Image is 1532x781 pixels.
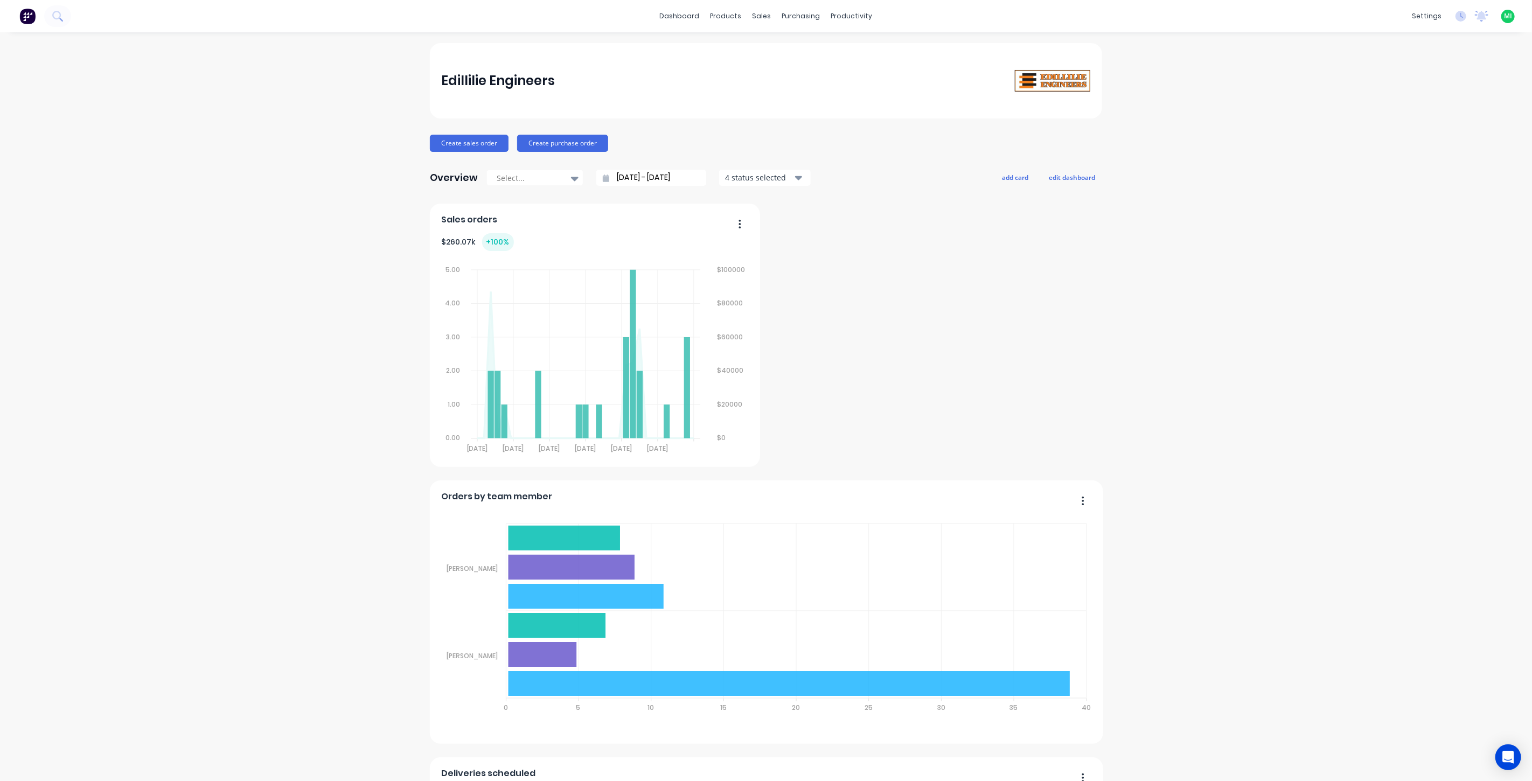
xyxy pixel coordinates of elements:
tspan: [PERSON_NAME] [447,651,498,660]
img: Edillilie Engineers [1015,70,1090,92]
div: productivity [826,8,878,24]
div: settings [1406,8,1447,24]
tspan: [DATE] [539,444,560,454]
div: + 100 % [482,233,514,251]
tspan: 5 [576,703,580,712]
tspan: 30 [937,703,945,712]
tspan: [DATE] [575,444,596,454]
tspan: 35 [1009,703,1018,712]
span: Sales orders [442,213,498,226]
button: edit dashboard [1042,170,1102,184]
tspan: [PERSON_NAME] [447,564,498,573]
div: 4 status selected [725,172,793,183]
button: add card [995,170,1035,184]
tspan: $60000 [717,332,743,341]
tspan: 2.00 [446,366,460,375]
tspan: 40 [1082,703,1091,712]
button: 4 status selected [719,170,811,186]
div: purchasing [777,8,826,24]
div: Edillilie Engineers [442,70,555,92]
tspan: [DATE] [466,444,488,454]
tspan: 4.00 [445,298,460,308]
tspan: [DATE] [611,444,632,454]
tspan: 15 [720,703,727,712]
tspan: 20 [792,703,800,712]
tspan: 0 [503,703,507,712]
div: Open Intercom Messenger [1495,744,1521,770]
tspan: $40000 [717,366,743,375]
tspan: $0 [717,434,726,443]
div: sales [747,8,777,24]
tspan: 1.00 [448,400,460,409]
a: dashboard [654,8,705,24]
div: products [705,8,747,24]
div: $ 260.07k [442,233,514,251]
tspan: [DATE] [503,444,524,454]
span: Deliveries scheduled [442,767,536,780]
button: Create sales order [430,135,509,152]
tspan: 10 [647,703,654,712]
tspan: [DATE] [647,444,668,454]
tspan: 5.00 [445,265,460,274]
button: Create purchase order [517,135,608,152]
tspan: $80000 [717,298,743,308]
tspan: $100000 [717,265,745,274]
img: Factory [19,8,36,24]
tspan: 3.00 [446,332,460,341]
tspan: 25 [865,703,873,712]
span: Orders by team member [442,490,553,503]
div: Overview [430,167,478,189]
tspan: 0.00 [445,434,460,443]
span: MI [1504,11,1512,21]
tspan: $20000 [717,400,742,409]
